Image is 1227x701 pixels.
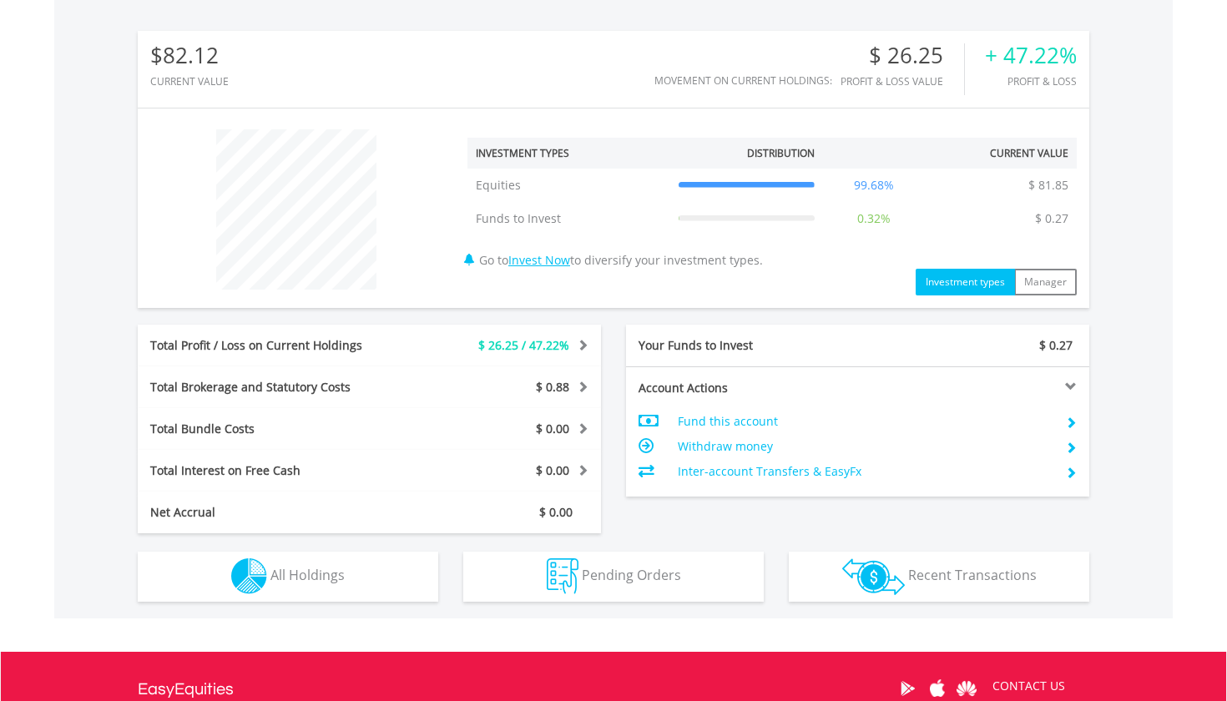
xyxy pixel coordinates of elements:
[138,552,438,602] button: All Holdings
[678,459,1053,484] td: Inter-account Transfers & EasyFx
[231,558,267,594] img: holdings-wht.png
[985,43,1077,68] div: + 47.22%
[547,558,578,594] img: pending_instructions-wht.png
[747,146,815,160] div: Distribution
[508,252,570,268] a: Invest Now
[463,552,764,602] button: Pending Orders
[626,380,858,396] div: Account Actions
[270,566,345,584] span: All Holdings
[138,504,408,521] div: Net Accrual
[467,138,670,169] th: Investment Types
[823,202,925,235] td: 0.32%
[678,409,1053,434] td: Fund this account
[536,379,569,395] span: $ 0.88
[985,76,1077,87] div: Profit & Loss
[789,552,1089,602] button: Recent Transactions
[582,566,681,584] span: Pending Orders
[823,169,925,202] td: 99.68%
[467,202,670,235] td: Funds to Invest
[924,138,1077,169] th: Current Value
[536,462,569,478] span: $ 0.00
[467,169,670,202] td: Equities
[842,558,905,595] img: transactions-zar-wht.png
[841,43,964,68] div: $ 26.25
[1014,269,1077,295] button: Manager
[138,379,408,396] div: Total Brokerage and Statutory Costs
[916,269,1015,295] button: Investment types
[150,43,229,68] div: $82.12
[455,121,1089,295] div: Go to to diversify your investment types.
[1039,337,1073,353] span: $ 0.27
[478,337,569,353] span: $ 26.25 / 47.22%
[138,337,408,354] div: Total Profit / Loss on Current Holdings
[841,76,964,87] div: Profit & Loss Value
[908,566,1037,584] span: Recent Transactions
[539,504,573,520] span: $ 0.00
[626,337,858,354] div: Your Funds to Invest
[654,75,832,86] div: Movement on Current Holdings:
[1020,169,1077,202] td: $ 81.85
[1027,202,1077,235] td: $ 0.27
[536,421,569,436] span: $ 0.00
[138,462,408,479] div: Total Interest on Free Cash
[678,434,1053,459] td: Withdraw money
[150,76,229,87] div: CURRENT VALUE
[138,421,408,437] div: Total Bundle Costs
